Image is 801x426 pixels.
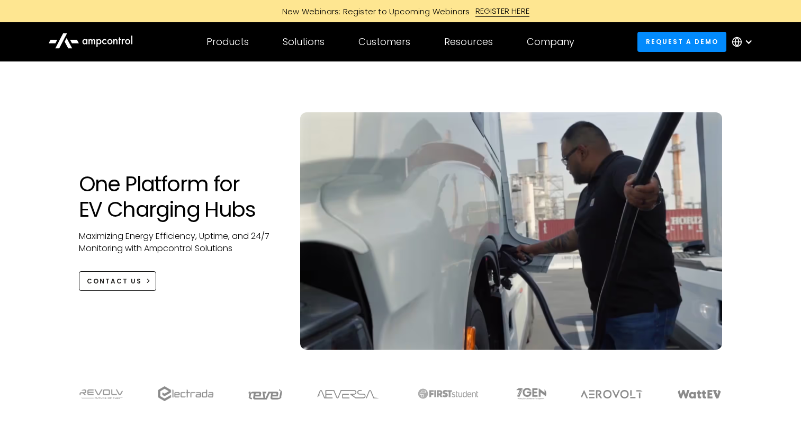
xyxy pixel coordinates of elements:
[358,36,410,48] div: Customers
[444,36,493,48] div: Resources
[637,32,726,51] a: Request a demo
[475,5,530,17] div: REGISTER HERE
[527,36,574,48] div: Company
[677,390,722,398] img: WattEV logo
[158,386,213,401] img: electrada logo
[580,390,643,398] img: Aerovolt Logo
[79,271,157,291] a: CONTACT US
[79,230,280,254] p: Maximizing Energy Efficiency, Uptime, and 24/7 Monitoring with Ampcontrol Solutions
[163,5,639,17] a: New Webinars: Register to Upcoming WebinarsREGISTER HERE
[206,36,249,48] div: Products
[272,6,475,17] div: New Webinars: Register to Upcoming Webinars
[79,171,280,222] h1: One Platform for EV Charging Hubs
[283,36,325,48] div: Solutions
[87,277,142,286] div: CONTACT US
